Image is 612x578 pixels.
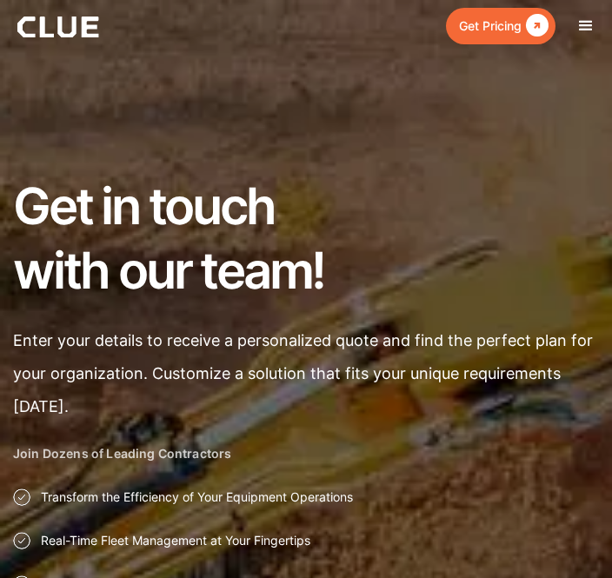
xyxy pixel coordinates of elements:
p: Real-Time Fleet Management at Your Fingertips [41,532,310,549]
img: Approval checkmark icon [13,488,30,506]
img: Approval checkmark icon [13,532,30,549]
p: Transform the Efficiency of Your Equipment Operations [41,488,353,506]
p: Enter your details to receive a personalized quote and find the perfect plan for your organizatio... [13,324,599,423]
h1: Get in touch with our team! [13,174,599,302]
a: Get Pricing [446,8,555,43]
div: Get Pricing [459,15,522,37]
h2: Join Dozens of Leading Contractors [13,445,599,462]
div:  [522,15,549,37]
